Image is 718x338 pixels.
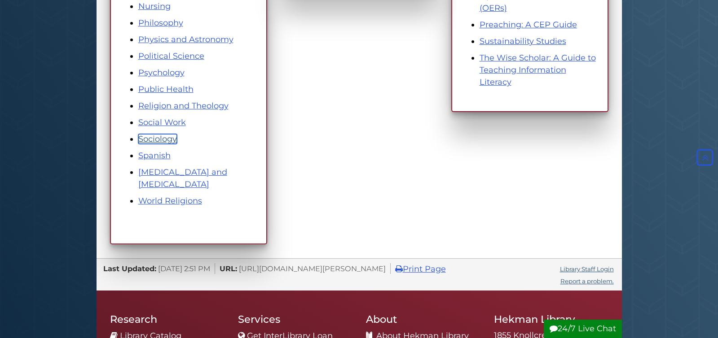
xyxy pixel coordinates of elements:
[110,313,225,325] h2: Research
[544,320,622,338] button: 24/7 Live Chat
[239,264,386,273] span: [URL][DOMAIN_NAME][PERSON_NAME]
[103,264,156,273] span: Last Updated:
[138,51,204,61] a: Political Science
[238,313,352,325] h2: Services
[138,1,171,11] a: Nursing
[560,277,614,285] a: Report a problem.
[138,18,183,28] a: Philosophy
[494,313,608,325] h2: Hekman Library
[138,151,171,160] a: Spanish
[138,196,202,206] a: World Religions
[395,265,403,273] i: Print Page
[138,117,186,127] a: Social Work
[480,53,596,87] a: The Wise Scholar: A Guide to Teaching Information Literacy
[560,265,614,273] a: Library Staff Login
[138,167,227,189] a: [MEDICAL_DATA] and [MEDICAL_DATA]
[138,134,177,144] a: Sociology
[480,36,566,46] a: Sustainability Studies
[220,264,237,273] span: URL:
[138,84,194,94] a: Public Health
[138,68,185,78] a: Psychology
[694,153,716,163] a: Back to Top
[366,313,480,325] h2: About
[480,20,577,30] a: Preaching: A CEP Guide
[138,101,229,111] a: Religion and Theology
[395,264,446,274] a: Print Page
[158,264,210,273] span: [DATE] 2:51 PM
[138,35,233,44] a: Physics and Astronomy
